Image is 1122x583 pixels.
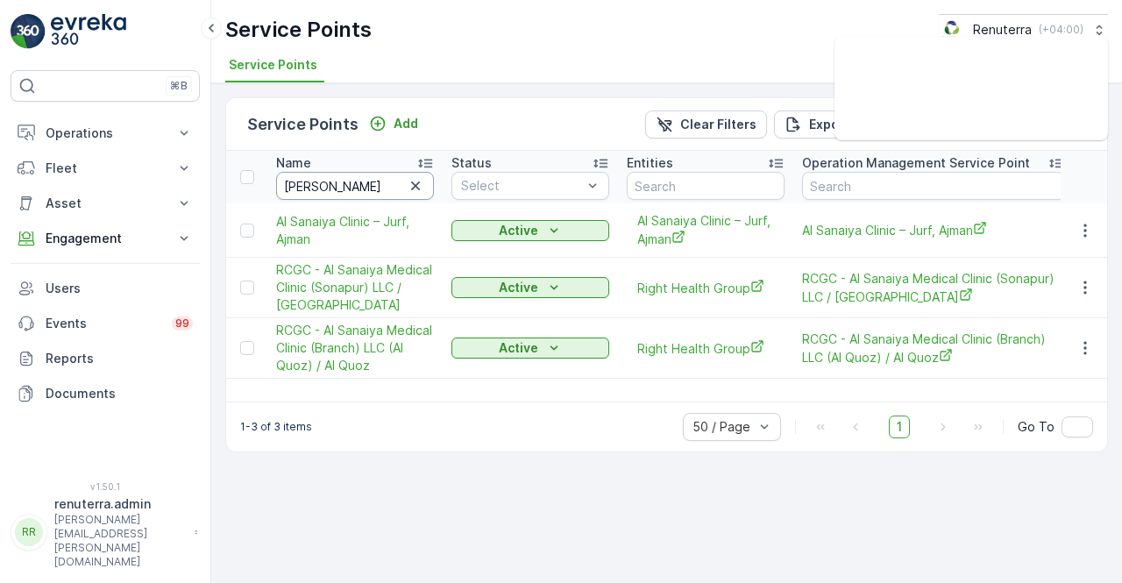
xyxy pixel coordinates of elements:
[276,154,311,172] p: Name
[499,339,538,357] p: Active
[11,151,200,186] button: Fleet
[939,14,1108,46] button: Renuterra(+04:00)
[451,154,492,172] p: Status
[175,316,189,331] p: 99
[11,186,200,221] button: Asset
[46,160,165,177] p: Fleet
[240,224,254,238] div: Toggle Row Selected
[276,172,434,200] input: Search
[1018,418,1055,436] span: Go To
[802,154,1030,172] p: Operation Management Service Point
[1039,23,1083,37] p: ( +04:00 )
[46,195,165,212] p: Asset
[802,221,1065,239] a: Al Sanaiya Clinic – Jurf, Ajman
[46,315,161,332] p: Events
[240,420,312,434] p: 1-3 of 3 items
[51,14,126,49] img: logo_light-DOdMpM7g.png
[11,376,200,411] a: Documents
[46,350,193,367] p: Reports
[11,306,200,341] a: Events99
[276,213,434,248] a: Al Sanaiya Clinic – Jurf, Ajman
[461,177,582,195] p: Select
[170,79,188,93] p: ⌘B
[229,56,317,74] span: Service Points
[645,110,767,139] button: Clear Filters
[637,339,774,358] a: Right Health Group
[637,212,774,248] a: Al Sanaiya Clinic – Jurf, Ajman
[499,279,538,296] p: Active
[225,16,372,44] p: Service Points
[247,112,359,137] p: Service Points
[774,110,860,139] button: Export
[973,21,1032,39] p: Renuterra
[240,341,254,355] div: Toggle Row Selected
[240,281,254,295] div: Toggle Row Selected
[802,270,1065,306] span: RCGC - Al Sanaiya Medical Clinic (Sonapur) LLC / [GEOGRAPHIC_DATA]
[54,513,186,569] p: [PERSON_NAME][EMAIL_ADDRESS][PERSON_NAME][DOMAIN_NAME]
[451,338,609,359] button: Active
[499,222,538,239] p: Active
[11,271,200,306] a: Users
[394,115,418,132] p: Add
[627,172,785,200] input: Search
[802,331,1065,366] a: RCGC - Al Sanaiya Medical Clinic (Branch) LLC (Al Quoz) / Al Quoz
[276,261,434,314] a: RCGC - Al Sanaiya Medical Clinic (Sonapur) LLC / Sonapur
[11,116,200,151] button: Operations
[802,172,1065,200] input: Search
[46,124,165,142] p: Operations
[11,14,46,49] img: logo
[451,277,609,298] button: Active
[627,154,673,172] p: Entities
[46,385,193,402] p: Documents
[637,279,774,297] a: Right Health Group
[46,280,193,297] p: Users
[11,221,200,256] button: Engagement
[11,495,200,569] button: RRrenuterra.admin[PERSON_NAME][EMAIL_ADDRESS][PERSON_NAME][DOMAIN_NAME]
[15,518,43,546] div: RR
[362,113,425,134] button: Add
[11,341,200,376] a: Reports
[889,416,910,438] span: 1
[802,270,1065,306] a: RCGC - Al Sanaiya Medical Clinic (Sonapur) LLC / Sonapur
[809,116,849,133] p: Export
[451,220,609,241] button: Active
[11,481,200,492] span: v 1.50.1
[939,20,966,39] img: Screenshot_2024-07-26_at_13.33.01.png
[54,495,186,513] p: renuterra.admin
[276,322,434,374] a: RCGC - Al Sanaiya Medical Clinic (Branch) LLC (Al Quoz) / Al Quoz
[46,230,165,247] p: Engagement
[680,116,756,133] p: Clear Filters
[276,261,434,314] span: RCGC - Al Sanaiya Medical Clinic (Sonapur) LLC / [GEOGRAPHIC_DATA]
